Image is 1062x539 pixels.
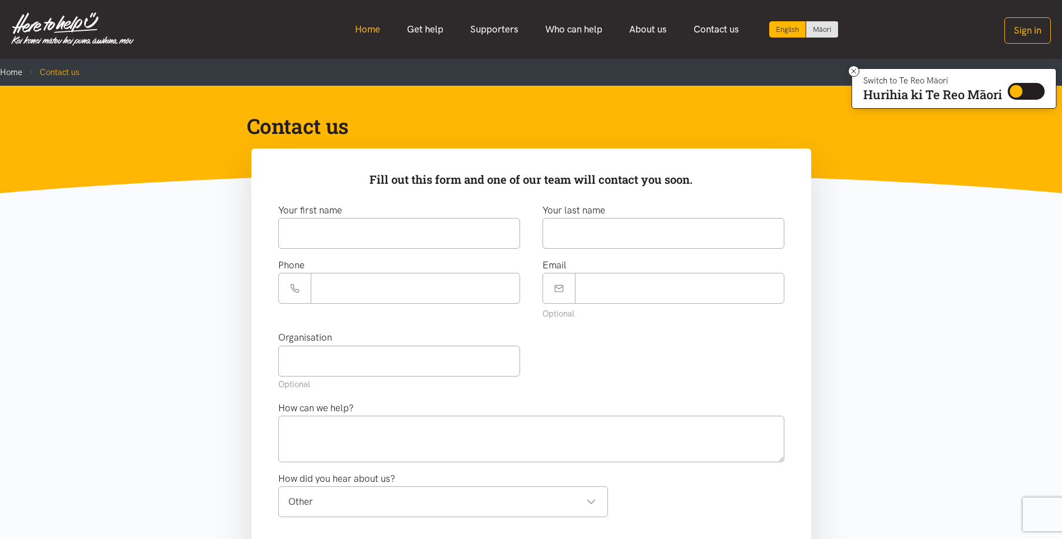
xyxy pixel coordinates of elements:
[269,171,793,189] p: Fill out this form and one of our team will contact you soon.
[278,258,305,273] label: Phone
[542,309,574,319] small: Optional
[247,113,798,140] h1: Contact us
[616,17,680,41] a: About us
[863,77,1002,84] p: Switch to Te Reo Māori
[863,90,1002,100] p: Hurihia ki Te Reo Māori
[542,258,567,273] label: Email
[806,21,838,38] a: Switch to Te Reo Māori
[575,273,784,304] input: Email
[311,273,520,304] input: Phone number
[11,12,134,46] img: Home
[532,17,616,41] a: Who can help
[769,21,839,38] div: Language toggle
[278,203,342,218] label: Your first name
[394,17,457,41] a: Get help
[680,17,752,41] a: Contact us
[22,66,79,79] li: Contact us
[542,203,605,218] label: Your last name
[278,401,354,416] label: How can we help?
[1004,17,1051,44] button: Sign in
[457,17,532,41] a: Supporters
[341,17,394,41] a: Home
[278,471,395,486] label: How did you hear about us?
[278,379,310,389] small: Optional
[769,21,806,38] div: Current language
[288,494,596,509] div: Other
[278,330,332,345] label: Organisation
